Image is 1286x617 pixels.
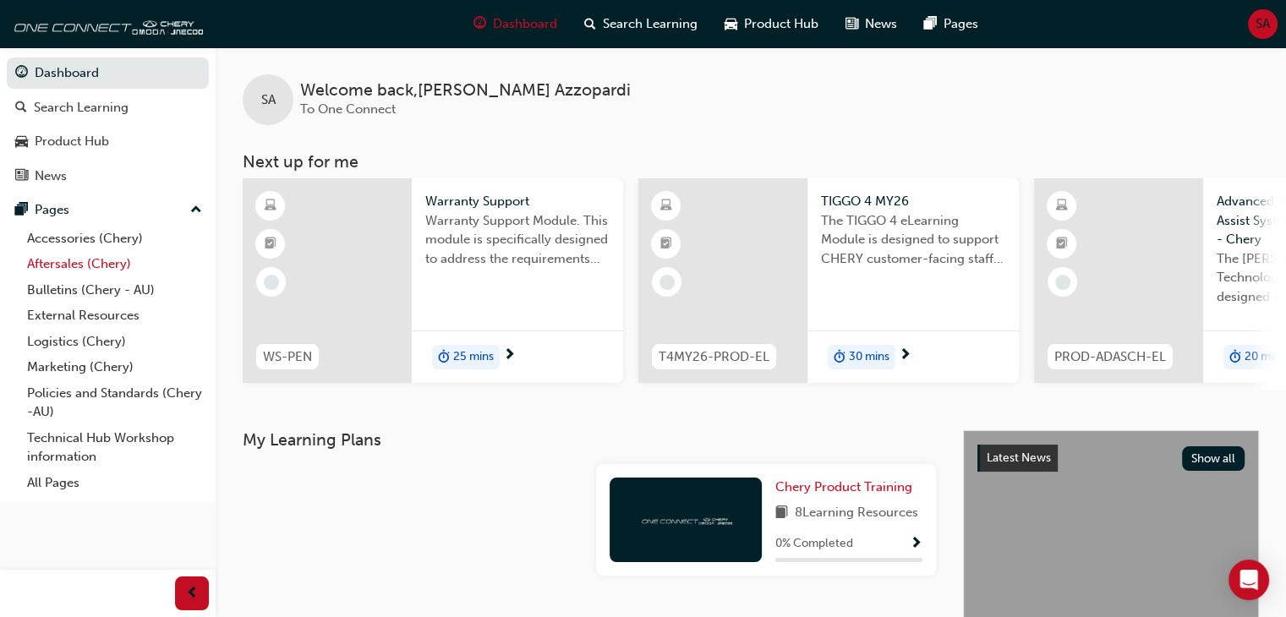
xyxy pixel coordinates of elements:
a: Accessories (Chery) [20,226,209,252]
a: Marketing (Chery) [20,354,209,380]
span: Dashboard [493,14,557,34]
button: DashboardSearch LearningProduct HubNews [7,54,209,194]
a: WS-PENWarranty SupportWarranty Support Module. This module is specifically designed to address th... [243,178,623,383]
span: car-icon [725,14,737,35]
span: duration-icon [438,347,450,369]
a: Dashboard [7,57,209,89]
span: Latest News [987,450,1051,465]
a: News [7,161,209,192]
img: oneconnect [639,511,732,527]
span: 8 Learning Resources [795,503,918,524]
a: guage-iconDashboard [460,7,571,41]
span: SA [1256,14,1270,34]
span: news-icon [845,14,858,35]
a: news-iconNews [832,7,911,41]
span: news-icon [15,169,28,184]
span: guage-icon [473,14,486,35]
img: oneconnect [8,7,203,41]
span: The TIGGO 4 eLearning Module is designed to support CHERY customer-facing staff with the product ... [821,211,1005,269]
button: Show Progress [910,533,922,554]
span: News [865,14,897,34]
span: Warranty Support Module. This module is specifically designed to address the requirements and pro... [425,211,610,269]
span: learningRecordVerb_NONE-icon [659,275,675,290]
span: Show Progress [910,537,922,552]
span: learningResourceType_ELEARNING-icon [265,195,276,217]
span: book-icon [775,503,788,524]
div: Open Intercom Messenger [1229,560,1269,600]
span: car-icon [15,134,28,150]
button: Show all [1182,446,1245,471]
a: search-iconSearch Learning [571,7,711,41]
a: Logistics (Chery) [20,329,209,355]
span: 0 % Completed [775,534,853,554]
a: Product Hub [7,126,209,157]
span: 30 mins [849,347,889,367]
span: Warranty Support [425,192,610,211]
span: learningResourceType_ELEARNING-icon [660,195,672,217]
span: learningRecordVerb_NONE-icon [1055,275,1070,290]
span: Chery Product Training [775,479,912,494]
a: T4MY26-PROD-ELTIGGO 4 MY26The TIGGO 4 eLearning Module is designed to support CHERY customer-faci... [638,178,1019,383]
span: Product Hub [744,14,818,34]
a: Latest NewsShow all [977,445,1245,472]
span: up-icon [190,199,202,221]
span: SA [261,90,276,110]
span: TIGGO 4 MY26 [821,192,1005,211]
span: next-icon [503,348,516,363]
span: duration-icon [1229,347,1241,369]
a: Policies and Standards (Chery -AU) [20,380,209,425]
span: Search Learning [603,14,698,34]
a: Search Learning [7,92,209,123]
div: News [35,167,67,186]
a: Technical Hub Workshop information [20,425,209,470]
span: search-icon [15,101,27,116]
span: Welcome back , [PERSON_NAME] Azzopardi [300,81,631,101]
span: search-icon [584,14,596,35]
span: guage-icon [15,66,28,81]
span: learningRecordVerb_NONE-icon [264,275,279,290]
span: pages-icon [15,203,28,218]
span: prev-icon [186,583,199,604]
span: booktick-icon [660,233,672,255]
h3: My Learning Plans [243,430,936,450]
a: pages-iconPages [911,7,992,41]
span: duration-icon [834,347,845,369]
span: learningResourceType_ELEARNING-icon [1056,195,1068,217]
a: All Pages [20,470,209,496]
span: PROD-ADASCH-EL [1054,347,1166,367]
a: Bulletins (Chery - AU) [20,277,209,303]
span: next-icon [899,348,911,363]
span: To One Connect [300,101,396,117]
button: Pages [7,194,209,226]
a: car-iconProduct Hub [711,7,832,41]
span: booktick-icon [265,233,276,255]
a: Chery Product Training [775,478,919,497]
div: Search Learning [34,98,129,117]
span: Pages [944,14,978,34]
span: WS-PEN [263,347,312,367]
button: SA [1248,9,1278,39]
div: Pages [35,200,69,220]
h3: Next up for me [216,152,1286,172]
a: Aftersales (Chery) [20,251,209,277]
span: T4MY26-PROD-EL [659,347,769,367]
span: 25 mins [453,347,494,367]
span: booktick-icon [1056,233,1068,255]
div: Product Hub [35,132,109,151]
a: External Resources [20,303,209,329]
span: pages-icon [924,14,937,35]
span: 20 mins [1245,347,1285,367]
